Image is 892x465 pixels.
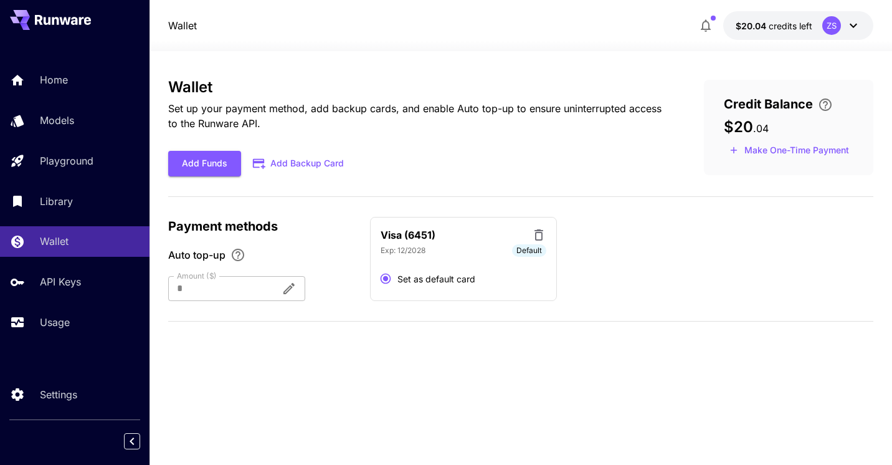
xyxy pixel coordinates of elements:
[769,21,812,31] span: credits left
[133,430,149,453] div: Collapse sidebar
[381,245,425,256] p: Exp: 12/2028
[736,19,812,32] div: $20.04
[40,387,77,402] p: Settings
[40,153,93,168] p: Playground
[381,228,435,242] p: Visa (6451)
[40,72,68,87] p: Home
[822,16,841,35] div: ZS
[723,11,873,40] button: $20.04ZS
[40,113,74,128] p: Models
[40,274,81,289] p: API Keys
[168,79,664,96] h3: Wallet
[40,194,73,209] p: Library
[753,122,769,135] span: . 04
[168,247,225,262] span: Auto top-up
[225,247,250,262] button: Enable Auto top-up to ensure uninterrupted service. We'll automatically bill the chosen amount wh...
[168,217,355,236] p: Payment methods
[397,272,475,285] span: Set as default card
[724,95,813,113] span: Credit Balance
[168,18,197,33] nav: breadcrumb
[736,21,769,31] span: $20.04
[40,315,70,330] p: Usage
[241,151,357,176] button: Add Backup Card
[724,118,753,136] span: $20
[168,151,241,176] button: Add Funds
[40,234,69,249] p: Wallet
[724,141,855,160] button: Make a one-time, non-recurring payment
[168,18,197,33] a: Wallet
[124,433,140,449] button: Collapse sidebar
[813,97,838,112] button: Enter your card details and choose an Auto top-up amount to avoid service interruptions. We'll au...
[168,101,664,131] p: Set up your payment method, add backup cards, and enable Auto top-up to ensure uninterrupted acce...
[512,245,546,256] span: Default
[177,271,217,281] label: Amount ($)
